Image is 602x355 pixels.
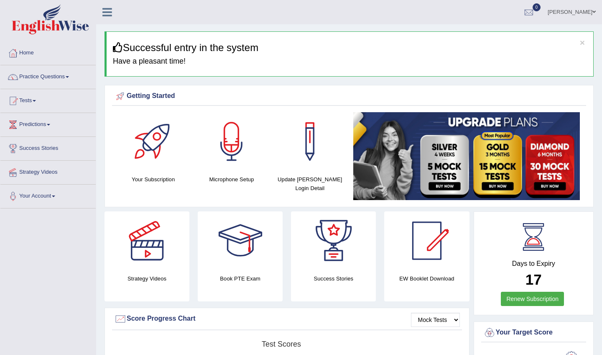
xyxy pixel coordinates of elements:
div: Score Progress Chart [114,313,460,325]
h4: Your Subscription [118,175,188,184]
a: Home [0,41,96,62]
b: 17 [525,271,542,288]
h4: Book PTE Exam [198,274,283,283]
a: Tests [0,89,96,110]
a: Practice Questions [0,65,96,86]
h4: Success Stories [291,274,376,283]
tspan: Test scores [262,340,301,348]
span: 0 [533,3,541,11]
h4: Days to Expiry [483,260,584,268]
h4: Microphone Setup [196,175,266,184]
h4: EW Booklet Download [384,274,469,283]
h4: Update [PERSON_NAME] Login Detail [275,175,345,193]
h4: Strategy Videos [105,274,189,283]
div: Getting Started [114,90,584,103]
h4: Have a pleasant time! [113,57,587,66]
a: Predictions [0,113,96,134]
img: small5.jpg [353,112,580,200]
h3: Successful entry in the system [113,42,587,53]
a: Success Stories [0,137,96,158]
a: Strategy Videos [0,161,96,182]
div: Your Target Score [483,327,584,339]
a: Your Account [0,185,96,206]
a: Renew Subscription [501,292,564,306]
button: × [580,38,585,47]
